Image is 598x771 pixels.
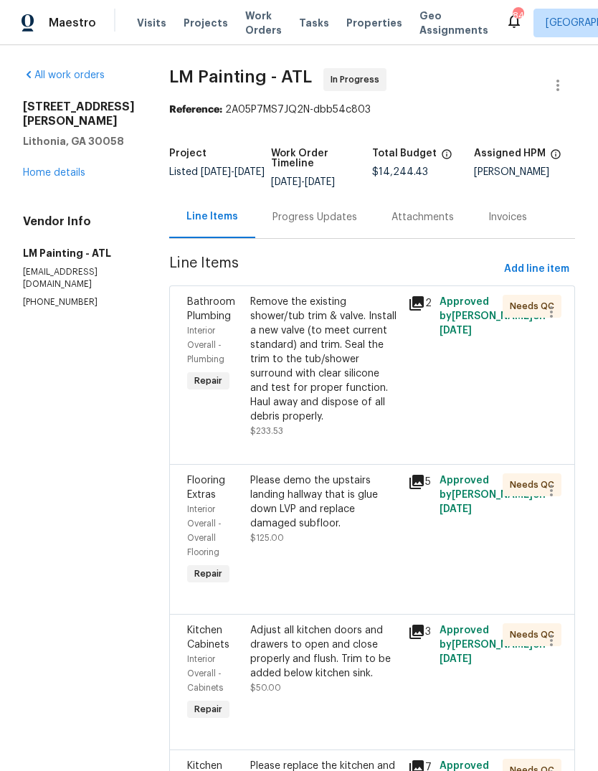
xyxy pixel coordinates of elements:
[245,9,282,37] span: Work Orders
[271,148,373,169] h5: Work Order Timeline
[187,505,222,557] span: Interior Overall - Overall Flooring
[250,684,281,692] span: $50.00
[169,105,222,115] b: Reference:
[510,299,560,313] span: Needs QC
[201,167,231,177] span: [DATE]
[169,148,207,159] h5: Project
[440,654,472,664] span: [DATE]
[441,148,452,167] span: The total cost of line items that have been proposed by Opendoor. This sum includes line items th...
[440,625,546,664] span: Approved by [PERSON_NAME] on
[504,260,569,278] span: Add line item
[189,374,228,388] span: Repair
[187,297,235,321] span: Bathroom Plumbing
[169,256,498,283] span: Line Items
[550,148,561,167] span: The hpm assigned to this work order.
[372,148,437,159] h5: Total Budget
[272,210,357,224] div: Progress Updates
[23,246,135,260] h5: LM Painting - ATL
[488,210,527,224] div: Invoices
[440,297,546,336] span: Approved by [PERSON_NAME] on
[271,177,335,187] span: -
[234,167,265,177] span: [DATE]
[23,70,105,80] a: All work orders
[440,476,546,514] span: Approved by [PERSON_NAME] on
[372,167,428,177] span: $14,244.43
[474,167,576,177] div: [PERSON_NAME]
[189,702,228,716] span: Repair
[23,134,135,148] h5: Lithonia, GA 30058
[408,295,431,312] div: 2
[169,103,575,117] div: 2A05P7MS7JQ2N-dbb54c803
[408,473,431,491] div: 5
[201,167,265,177] span: -
[137,16,166,30] span: Visits
[474,148,546,159] h5: Assigned HPM
[187,625,229,650] span: Kitchen Cabinets
[23,296,135,308] p: [PHONE_NUMBER]
[513,9,523,23] div: 84
[250,534,284,542] span: $125.00
[391,210,454,224] div: Attachments
[440,504,472,514] span: [DATE]
[23,168,85,178] a: Home details
[271,177,301,187] span: [DATE]
[331,72,385,87] span: In Progress
[250,623,399,681] div: Adjust all kitchen doors and drawers to open and close properly and flush. Trim to be added below...
[189,567,228,581] span: Repair
[23,100,135,128] h2: [STREET_ADDRESS][PERSON_NAME]
[250,473,399,531] div: Please demo the upstairs landing hallway that is glue down LVP and replace damaged subfloor.
[187,476,225,500] span: Flooring Extras
[49,16,96,30] span: Maestro
[498,256,575,283] button: Add line item
[299,18,329,28] span: Tasks
[187,655,223,692] span: Interior Overall - Cabinets
[23,214,135,229] h4: Vendor Info
[440,326,472,336] span: [DATE]
[169,68,312,85] span: LM Painting - ATL
[250,295,399,424] div: Remove the existing shower/tub trim & valve. Install a new valve (to meet current standard) and t...
[250,427,283,435] span: $233.53
[184,16,228,30] span: Projects
[187,326,224,364] span: Interior Overall - Plumbing
[408,623,431,640] div: 3
[305,177,335,187] span: [DATE]
[186,209,238,224] div: Line Items
[169,167,265,177] span: Listed
[23,266,135,290] p: [EMAIL_ADDRESS][DOMAIN_NAME]
[419,9,488,37] span: Geo Assignments
[346,16,402,30] span: Properties
[510,478,560,492] span: Needs QC
[510,628,560,642] span: Needs QC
